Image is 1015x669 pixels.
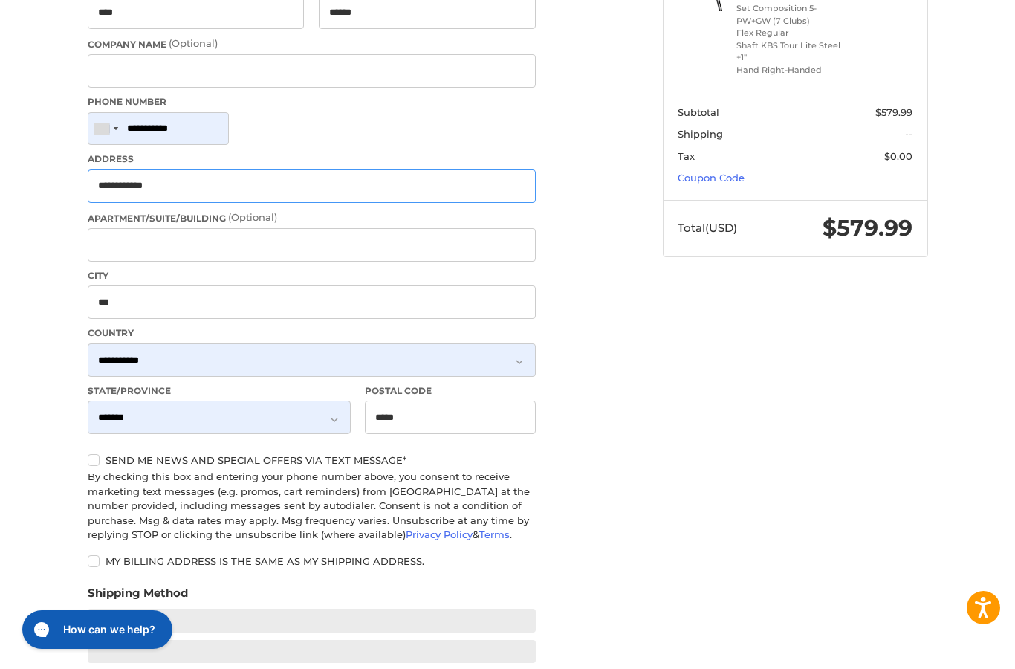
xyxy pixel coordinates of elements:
[736,64,850,77] li: Hand Right-Handed
[479,529,510,540] a: Terms
[736,27,850,39] li: Flex Regular
[905,128,912,140] span: --
[88,585,188,609] legend: Shipping Method
[88,152,536,166] label: Address
[736,2,850,27] li: Set Composition 5-PW+GW (7 Clubs)
[88,384,351,398] label: State/Province
[678,221,737,235] span: Total (USD)
[823,214,912,242] span: $579.99
[884,150,912,162] span: $0.00
[88,555,536,567] label: My billing address is the same as my shipping address.
[88,454,536,466] label: Send me news and special offers via text message*
[88,95,536,109] label: Phone Number
[365,384,536,398] label: Postal Code
[88,269,536,282] label: City
[678,128,723,140] span: Shipping
[169,37,218,49] small: (Optional)
[15,605,177,654] iframe: Gorgias live chat messenger
[875,106,912,118] span: $579.99
[88,36,536,51] label: Company Name
[736,39,850,64] li: Shaft KBS Tour Lite Steel +1"
[406,529,473,540] a: Privacy Policy
[678,150,695,162] span: Tax
[678,106,719,118] span: Subtotal
[88,210,536,225] label: Apartment/Suite/Building
[678,172,745,184] a: Coupon Code
[228,211,277,223] small: (Optional)
[88,326,536,340] label: Country
[88,470,536,543] div: By checking this box and entering your phone number above, you consent to receive marketing text ...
